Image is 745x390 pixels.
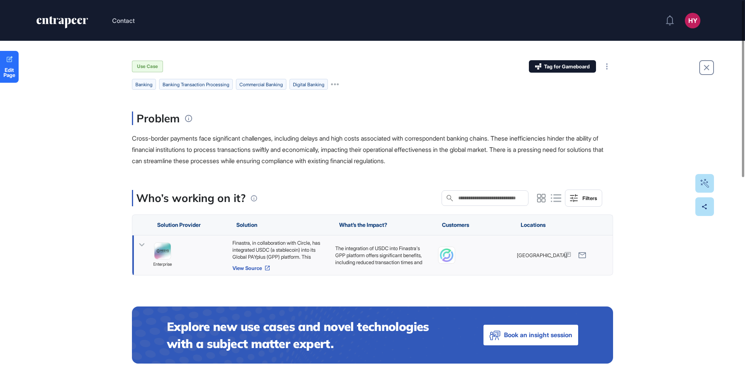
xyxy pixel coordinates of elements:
[154,243,171,260] a: image
[232,265,327,271] a: View Source
[438,247,455,263] img: image
[36,16,89,31] a: entrapeer-logo
[153,261,172,268] span: enterprise
[521,222,546,228] span: Locations
[582,195,597,201] div: Filters
[504,329,572,341] span: Book an insight session
[132,61,163,72] div: Use Case
[232,239,327,260] div: Finastra, in collaboration with Circle, has integrated USDC (a stablecoin) into its Global PAYplu...
[136,190,246,206] p: Who’s working on it?
[154,243,171,259] img: image
[442,222,469,228] span: Customers
[132,134,603,165] span: Cross-border payments face significant challenges, including delays and high costs associated wit...
[438,247,455,264] a: image
[132,111,180,125] h3: Problem
[236,222,257,228] span: Solution
[565,190,602,207] button: Filters
[517,252,567,259] span: [GEOGRAPHIC_DATA]
[483,325,578,345] button: Book an insight session
[159,79,233,90] li: banking transaction processing
[544,64,590,69] span: Tag for Gameboard
[112,16,135,26] button: Contact
[167,318,452,352] h4: Explore new use cases and novel technologies with a subject matter expert.
[236,79,286,90] li: commercial banking
[339,222,387,228] span: What’s the Impact?
[685,13,700,28] button: HY
[335,245,430,351] p: The integration of USDC into Finastra's GPP platform offers significant benefits, including reduc...
[289,79,328,90] li: digital banking
[157,222,201,228] span: Solution Provider
[132,79,156,90] li: banking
